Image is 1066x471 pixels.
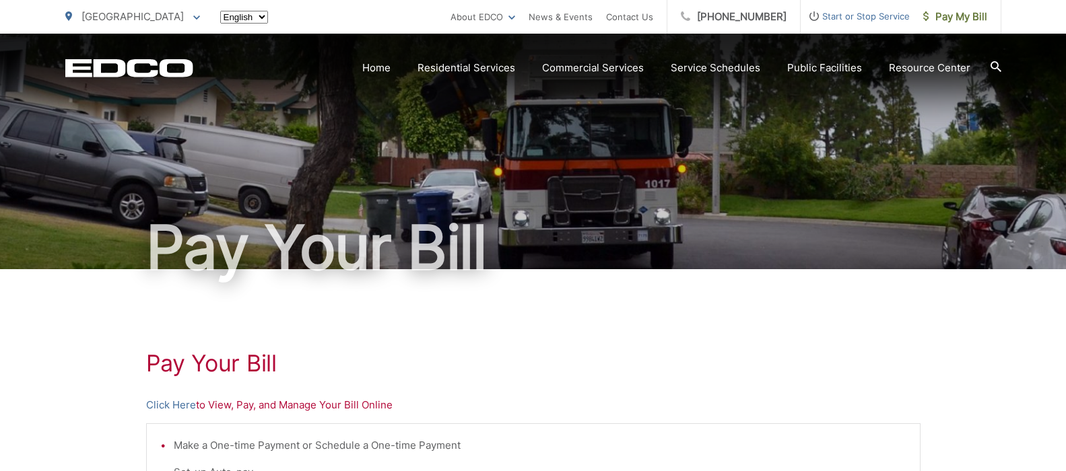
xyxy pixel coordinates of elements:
[889,60,970,76] a: Resource Center
[146,397,921,413] p: to View, Pay, and Manage Your Bill Online
[418,60,515,76] a: Residential Services
[362,60,391,76] a: Home
[529,9,593,25] a: News & Events
[65,59,193,77] a: EDCD logo. Return to the homepage.
[671,60,760,76] a: Service Schedules
[606,9,653,25] a: Contact Us
[146,397,196,413] a: Click Here
[174,437,906,454] li: Make a One-time Payment or Schedule a One-time Payment
[923,9,987,25] span: Pay My Bill
[220,11,268,24] select: Select a language
[451,9,515,25] a: About EDCO
[146,350,921,377] h1: Pay Your Bill
[81,10,184,23] span: [GEOGRAPHIC_DATA]
[542,60,644,76] a: Commercial Services
[787,60,862,76] a: Public Facilities
[65,214,1001,281] h1: Pay Your Bill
